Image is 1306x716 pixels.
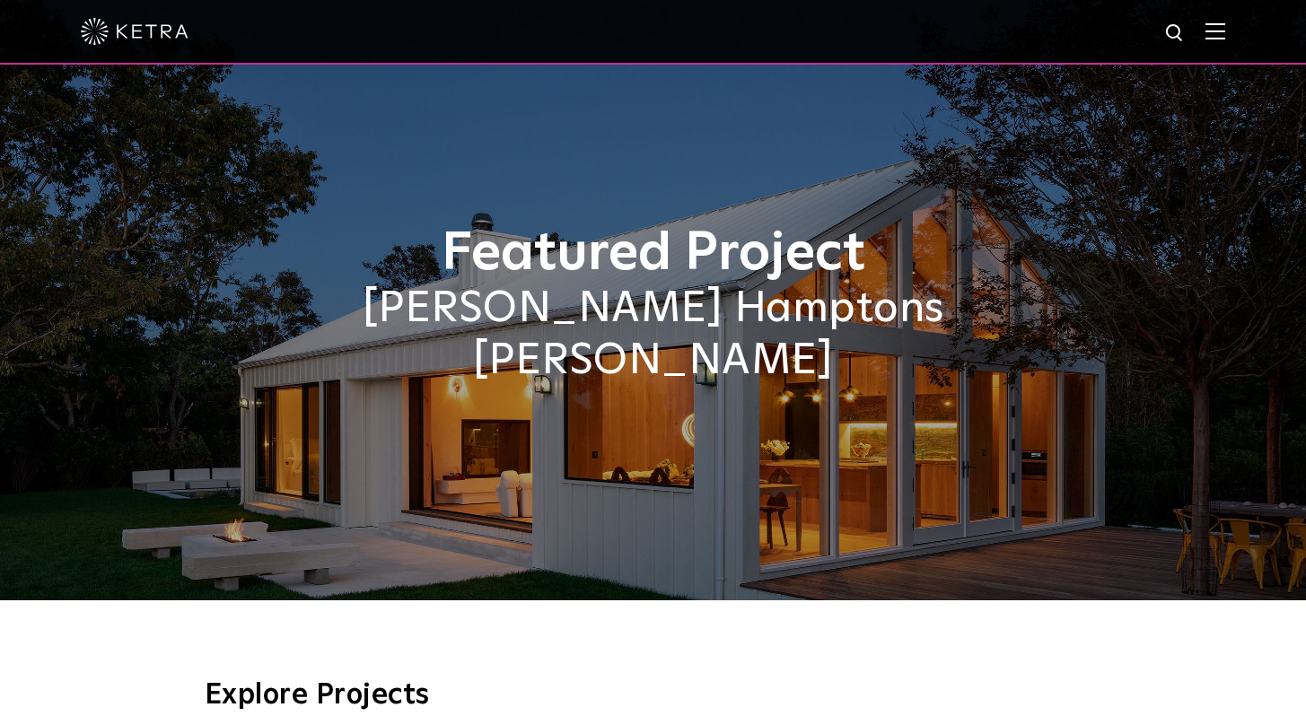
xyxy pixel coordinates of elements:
img: Hamburger%20Nav.svg [1205,22,1225,39]
h2: [PERSON_NAME] Hamptons [PERSON_NAME] [205,284,1102,387]
img: search icon [1164,22,1187,45]
h3: Explore Projects [205,681,1102,710]
h1: Featured Project [205,224,1102,284]
img: ketra-logo-2019-white [81,18,188,45]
